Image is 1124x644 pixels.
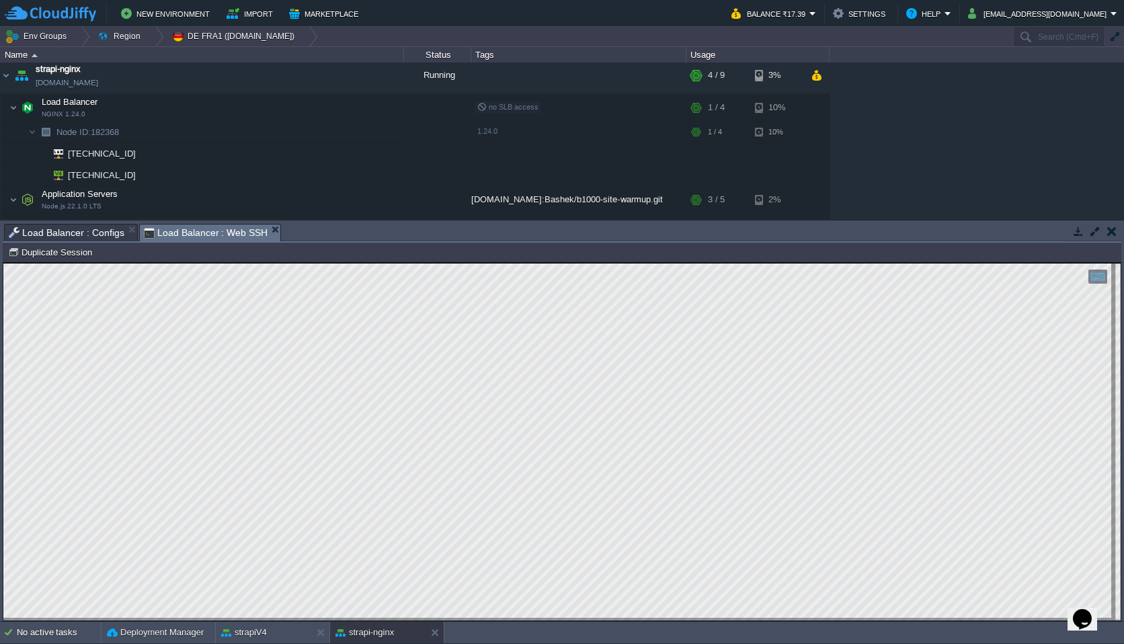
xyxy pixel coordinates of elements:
span: Load Balancer [40,96,99,108]
span: Node ID: [56,127,91,137]
button: Balance ₹17.39 [731,5,809,22]
span: 207486 [55,218,121,230]
span: 182368 [55,126,121,138]
img: AMDAwAAAACH5BAEAAAAALAAAAAABAAEAAAICRAEAOw== [9,186,17,213]
div: 3 / 5 [708,214,722,235]
img: AMDAwAAAACH5BAEAAAAALAAAAAABAAEAAAICRAEAOw== [18,186,37,213]
div: Usage [687,47,829,63]
button: strapi-nginx [335,626,394,639]
div: 3% [755,57,799,93]
button: Deployment Manager [107,626,204,639]
img: AMDAwAAAACH5BAEAAAAALAAAAAABAAEAAAICRAEAOw== [36,214,55,235]
button: DE FRA1 ([DOMAIN_NAME]) [171,27,299,46]
div: 10% [755,94,799,121]
span: [TECHNICAL_ID] [67,143,138,164]
img: AMDAwAAAACH5BAEAAAAALAAAAAABAAEAAAICRAEAOw== [12,57,31,93]
div: Name [1,47,403,63]
div: 1 / 4 [708,122,722,143]
div: 10% [755,122,799,143]
button: Region [97,27,145,46]
img: AMDAwAAAACH5BAEAAAAALAAAAAABAAEAAAICRAEAOw== [18,94,37,121]
img: AMDAwAAAACH5BAEAAAAALAAAAAABAAEAAAICRAEAOw== [9,94,17,121]
a: Load BalancerNGINX 1.24.0 [40,97,99,107]
span: Node.js 22.1.0 LTS [42,202,102,210]
a: [DOMAIN_NAME] [36,76,98,89]
span: [TECHNICAL_ID] [67,165,138,186]
img: AMDAwAAAACH5BAEAAAAALAAAAAABAAEAAAICRAEAOw== [36,122,55,143]
div: 2% [755,186,799,213]
button: Import [227,5,277,22]
iframe: chat widget [1068,590,1111,631]
button: Duplicate Session [8,246,96,258]
div: No active tasks [17,622,101,643]
div: 3 / 5 [708,186,725,213]
button: [EMAIL_ADDRESS][DOMAIN_NAME] [968,5,1111,22]
a: [TECHNICAL_ID] [67,149,138,159]
img: AMDAwAAAACH5BAEAAAAALAAAAAABAAEAAAICRAEAOw== [36,143,44,164]
div: Running [404,57,471,93]
span: Application Servers [40,188,120,200]
div: [DOMAIN_NAME]:Bashek/b1000-site-warmup.git [471,186,686,213]
div: 1 / 4 [708,94,725,121]
a: Node ID:207486 [55,218,121,230]
img: AMDAwAAAACH5BAEAAAAALAAAAAABAAEAAAICRAEAOw== [44,165,63,186]
span: 1.24.0 [477,127,497,135]
img: AMDAwAAAACH5BAEAAAAALAAAAAABAAEAAAICRAEAOw== [44,143,63,164]
img: AMDAwAAAACH5BAEAAAAALAAAAAABAAEAAAICRAEAOw== [32,54,38,57]
a: Node ID:182368 [55,126,121,138]
img: AMDAwAAAACH5BAEAAAAALAAAAAABAAEAAAICRAEAOw== [36,165,44,186]
span: Load Balancer : Configs [9,225,124,241]
img: CloudJiffy [5,5,96,22]
img: AMDAwAAAACH5BAEAAAAALAAAAAABAAEAAAICRAEAOw== [28,214,36,235]
button: Help [906,5,945,22]
a: Application ServersNode.js 22.1.0 LTS [40,189,120,199]
a: strapi-nginx [36,63,81,76]
button: Marketplace [289,5,362,22]
button: New Environment [121,5,214,22]
div: 4 / 9 [708,57,725,93]
button: strapiV4 [221,626,267,639]
span: no SLB access [477,103,538,111]
img: AMDAwAAAACH5BAEAAAAALAAAAAABAAEAAAICRAEAOw== [28,122,36,143]
span: NGINX 1.24.0 [42,110,85,118]
button: Settings [833,5,889,22]
div: Tags [472,47,686,63]
img: AMDAwAAAACH5BAEAAAAALAAAAAABAAEAAAICRAEAOw== [1,57,11,93]
a: [TECHNICAL_ID] [67,170,138,180]
div: 2% [755,214,799,235]
span: Load Balancer : Web SSH [144,225,268,241]
button: Env Groups [5,27,71,46]
div: Status [405,47,471,63]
